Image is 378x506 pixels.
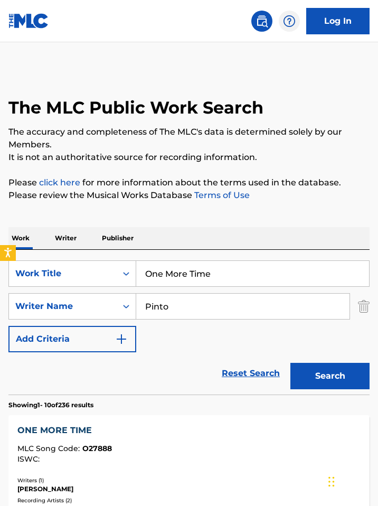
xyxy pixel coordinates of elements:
[328,466,335,498] div: Drag
[17,484,361,494] div: [PERSON_NAME]
[17,476,361,484] div: Writers ( 1 )
[256,15,268,27] img: search
[8,326,136,352] button: Add Criteria
[99,227,137,249] p: Publisher
[8,13,49,29] img: MLC Logo
[39,177,80,188] a: click here
[251,11,272,32] a: Public Search
[8,260,370,395] form: Search Form
[17,454,42,464] span: ISWC :
[283,15,296,27] img: help
[358,293,370,320] img: Delete Criterion
[216,362,285,385] a: Reset Search
[15,267,110,280] div: Work Title
[17,496,361,504] div: Recording Artists ( 2 )
[306,8,370,34] a: Log In
[8,126,370,151] p: The accuracy and completeness of The MLC's data is determined solely by our Members.
[8,189,370,202] p: Please review the Musical Works Database
[52,227,80,249] p: Writer
[279,11,300,32] div: Help
[17,444,82,453] span: MLC Song Code :
[82,444,112,453] span: O27888
[8,97,263,118] h1: The MLC Public Work Search
[8,176,370,189] p: Please for more information about the terms used in the database.
[325,455,378,506] iframe: Chat Widget
[8,400,93,410] p: Showing 1 - 10 of 236 results
[192,190,250,200] a: Terms of Use
[8,227,33,249] p: Work
[115,333,128,345] img: 9d2ae6d4665cec9f34b9.svg
[15,300,110,313] div: Writer Name
[8,151,370,164] p: It is not an authoritative source for recording information.
[17,424,361,437] div: ONE MORE TIME
[290,363,370,389] button: Search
